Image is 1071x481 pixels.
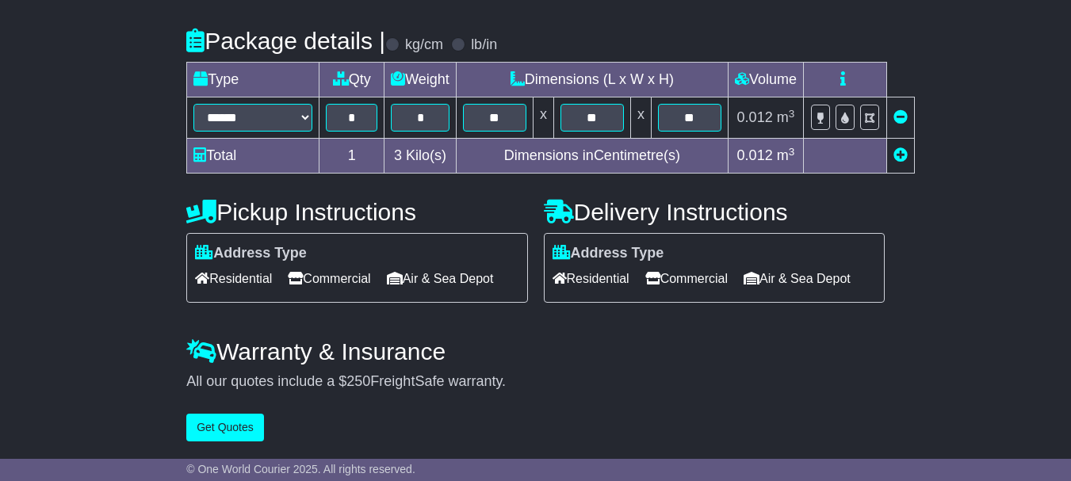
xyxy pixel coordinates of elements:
span: Residential [195,266,272,291]
td: Dimensions (L x W x H) [456,63,728,97]
label: Address Type [553,245,664,262]
span: m [777,147,795,163]
td: Kilo(s) [384,139,457,174]
span: © One World Courier 2025. All rights reserved. [186,463,415,475]
sup: 3 [789,108,795,120]
span: Residential [553,266,629,291]
td: x [533,97,553,139]
span: 250 [346,373,370,389]
span: 3 [394,147,402,163]
label: Address Type [195,245,307,262]
td: Weight [384,63,457,97]
td: Dimensions in Centimetre(s) [456,139,728,174]
h4: Package details | [186,28,385,54]
span: Air & Sea Depot [387,266,494,291]
span: Commercial [288,266,370,291]
td: Volume [728,63,803,97]
label: lb/in [471,36,497,54]
sup: 3 [789,146,795,158]
td: Total [187,139,319,174]
span: Air & Sea Depot [744,266,851,291]
div: All our quotes include a $ FreightSafe warranty. [186,373,885,391]
span: 0.012 [737,109,773,125]
h4: Pickup Instructions [186,199,527,225]
a: Add new item [893,147,908,163]
h4: Warranty & Insurance [186,338,885,365]
td: 1 [319,139,384,174]
label: kg/cm [405,36,443,54]
span: m [777,109,795,125]
a: Remove this item [893,109,908,125]
span: Commercial [645,266,728,291]
span: 0.012 [737,147,773,163]
td: x [630,97,651,139]
button: Get Quotes [186,414,264,441]
td: Type [187,63,319,97]
h4: Delivery Instructions [544,199,885,225]
td: Qty [319,63,384,97]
